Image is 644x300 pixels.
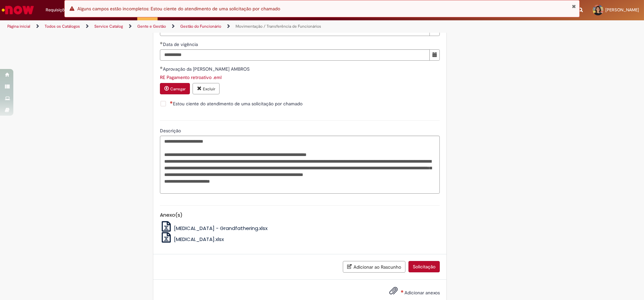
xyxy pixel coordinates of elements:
[5,20,424,33] ul: Trilhas de página
[94,24,123,29] a: Service Catalog
[193,83,220,94] button: Excluir anexo RE Pagamento retroativo .eml
[605,7,639,13] span: [PERSON_NAME]
[160,42,163,44] span: Obrigatório Preenchido
[160,236,224,243] a: [MEDICAL_DATA].xlsx
[160,128,182,134] span: Descrição
[160,74,222,80] a: Download de RE Pagamento retroativo .eml
[572,4,576,9] button: Fechar Notificação
[170,101,173,104] span: Necessários
[343,261,405,273] button: Adicionar ao Rascunho
[46,7,69,13] span: Requisições
[180,24,221,29] a: Gestão do Funcionário
[163,66,251,72] span: Aprovação da [PERSON_NAME] AMBROS
[404,290,440,296] span: Adicionar anexos
[236,24,321,29] a: Movimentação / Transferência de Funcionários
[77,6,280,12] span: Alguns campos estão incompletos: Estou ciente do atendimento de uma solicitação por chamado
[160,83,190,94] button: Carregar anexo de Aprovação da LARISSA FONTENELLE AMBROS Required
[174,225,268,232] span: [MEDICAL_DATA] - Grandfathering.xlsx
[174,236,224,243] span: [MEDICAL_DATA].xlsx
[160,136,440,194] textarea: Descrição
[160,66,163,69] span: Obrigatório Preenchido
[170,86,186,92] small: Carregar
[45,24,80,29] a: Todos os Catálogos
[429,49,440,61] button: Mostrar calendário para Data de vigência
[1,3,35,17] img: ServiceNow
[7,24,30,29] a: Página inicial
[137,24,166,29] a: Gente e Gestão
[170,100,303,107] span: Estou ciente do atendimento de uma solicitação por chamado
[387,285,399,300] button: Adicionar anexos
[203,86,215,92] small: Excluir
[163,41,199,47] span: Data de vigência
[160,225,268,232] a: [MEDICAL_DATA] - Grandfathering.xlsx
[408,261,440,272] button: Solicitação
[160,49,430,61] input: Data de vigência 01 September 2025 Monday
[160,212,440,218] h5: Anexo(s)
